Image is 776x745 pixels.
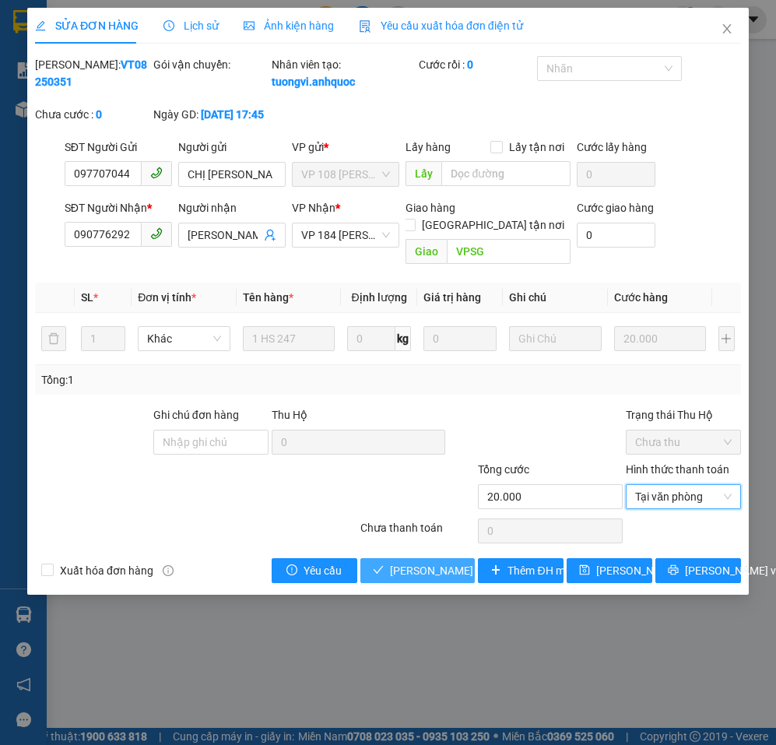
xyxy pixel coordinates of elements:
[668,564,679,577] span: printer
[416,216,571,234] span: [GEOGRAPHIC_DATA] tận nơi
[390,562,539,579] span: [PERSON_NAME] và Giao hàng
[614,291,668,304] span: Cước hàng
[359,519,477,546] div: Chưa thanh toán
[286,564,297,577] span: exclamation-circle
[441,161,570,186] input: Dọc đường
[626,463,729,476] label: Hình thức thanh toán
[509,326,601,351] input: Ghi Chú
[138,291,196,304] span: Đơn vị tính
[655,558,741,583] button: printer[PERSON_NAME] và In
[35,106,150,123] div: Chưa cước :
[577,162,656,187] input: Cước lấy hàng
[272,558,357,583] button: exclamation-circleYêu cầu
[244,20,255,31] span: picture
[406,202,455,214] span: Giao hàng
[153,430,269,455] input: Ghi chú đơn hàng
[490,564,501,577] span: plus
[577,141,647,153] label: Cước lấy hàng
[635,485,732,508] span: Tại văn phòng
[567,558,652,583] button: save[PERSON_NAME] thay đổi
[596,562,721,579] span: [PERSON_NAME] thay đổi
[163,19,219,32] span: Lịch sử
[153,409,239,421] label: Ghi chú đơn hàng
[201,108,264,121] b: [DATE] 17:45
[292,139,399,156] div: VP gửi
[153,56,269,73] div: Gói vận chuyển:
[35,19,139,32] span: SỬA ĐƠN HÀNG
[54,562,160,579] span: Xuất hóa đơn hàng
[65,139,172,156] div: SĐT Người Gửi
[352,291,407,304] span: Định lượng
[150,167,163,179] span: phone
[467,58,473,71] b: 0
[178,139,286,156] div: Người gửi
[163,565,174,576] span: info-circle
[626,406,741,423] div: Trạng thái Thu Hộ
[447,239,570,264] input: Dọc đường
[96,108,102,121] b: 0
[635,430,732,454] span: Chưa thu
[243,326,335,351] input: VD: Bàn, Ghế
[41,326,66,351] button: delete
[150,227,163,240] span: phone
[272,56,416,90] div: Nhân viên tạo:
[41,371,301,388] div: Tổng: 1
[507,562,574,579] span: Thêm ĐH mới
[359,20,371,33] img: icon
[81,291,93,304] span: SL
[373,564,384,577] span: check
[614,326,706,351] input: 0
[304,562,342,579] span: Yêu cầu
[577,202,654,214] label: Cước giao hàng
[406,141,451,153] span: Lấy hàng
[264,229,276,241] span: user-add
[503,139,571,156] span: Lấy tận nơi
[147,327,220,350] span: Khác
[244,19,334,32] span: Ảnh kiện hàng
[423,326,497,351] input: 0
[178,199,286,216] div: Người nhận
[65,199,172,216] div: SĐT Người Nhận
[406,239,447,264] span: Giao
[721,23,733,35] span: close
[301,163,390,186] span: VP 108 Lê Hồng Phong - Vũng Tàu
[577,223,656,248] input: Cước giao hàng
[272,409,307,421] span: Thu Hộ
[718,326,735,351] button: plus
[419,56,534,73] div: Cước rồi :
[359,19,523,32] span: Yêu cầu xuất hóa đơn điện tử
[35,56,150,90] div: [PERSON_NAME]:
[292,202,335,214] span: VP Nhận
[423,291,481,304] span: Giá trị hàng
[395,326,411,351] span: kg
[243,291,293,304] span: Tên hàng
[406,161,441,186] span: Lấy
[705,8,749,51] button: Close
[503,283,607,313] th: Ghi chú
[163,20,174,31] span: clock-circle
[35,20,46,31] span: edit
[153,106,269,123] div: Ngày GD:
[579,564,590,577] span: save
[272,76,355,88] b: tuongvi.anhquoc
[478,558,564,583] button: plusThêm ĐH mới
[360,558,476,583] button: check[PERSON_NAME] và Giao hàng
[301,223,390,247] span: VP 184 Nguyễn Văn Trỗi - HCM
[478,463,529,476] span: Tổng cước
